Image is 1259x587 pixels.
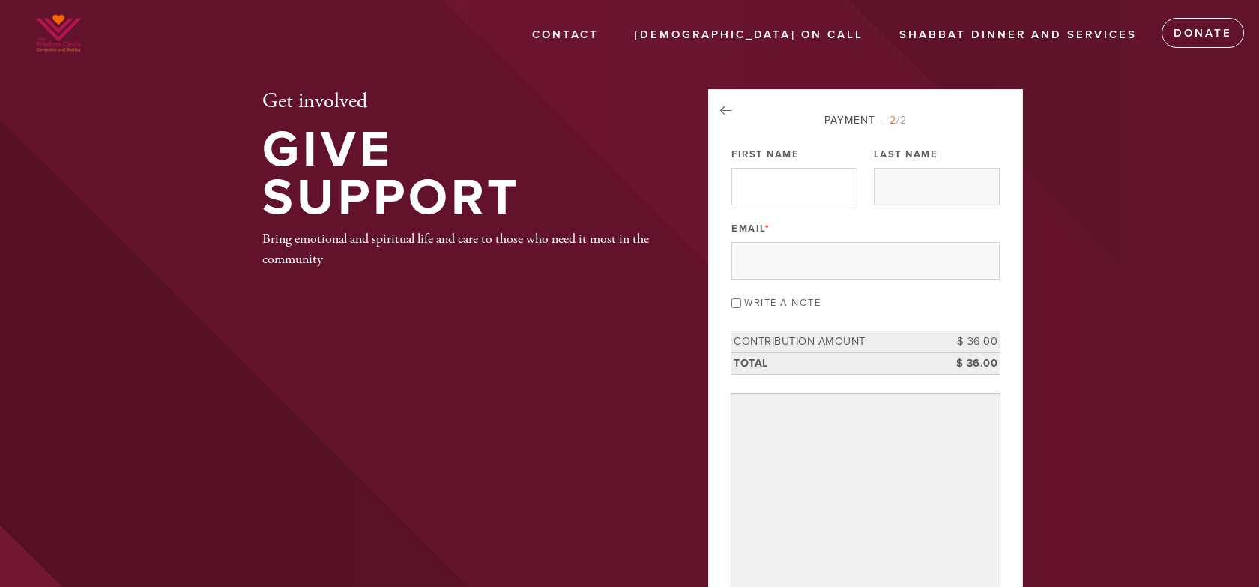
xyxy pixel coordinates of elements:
a: Shabbat Dinner and Services [888,21,1148,49]
img: WhatsApp%20Image%202025-03-14%20at%2002.png [22,7,94,61]
a: Contact [521,21,610,49]
span: 2 [890,114,896,127]
h1: Give Support [262,126,659,223]
td: Contribution Amount [731,331,932,353]
label: Write a note [744,297,821,309]
span: /2 [881,114,907,127]
a: [DEMOGRAPHIC_DATA] On Call [624,21,875,49]
h2: Get involved [262,89,659,115]
div: Payment [731,112,1000,128]
label: Email [731,222,770,235]
div: Bring emotional and spiritual life and care to those who need it most in the community [262,229,659,269]
label: Last Name [874,148,938,161]
a: Donate [1162,18,1244,48]
td: $ 36.00 [932,352,1000,374]
td: $ 36.00 [932,331,1000,353]
label: First Name [731,148,799,161]
span: This field is required. [765,223,770,235]
td: Total [731,352,932,374]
